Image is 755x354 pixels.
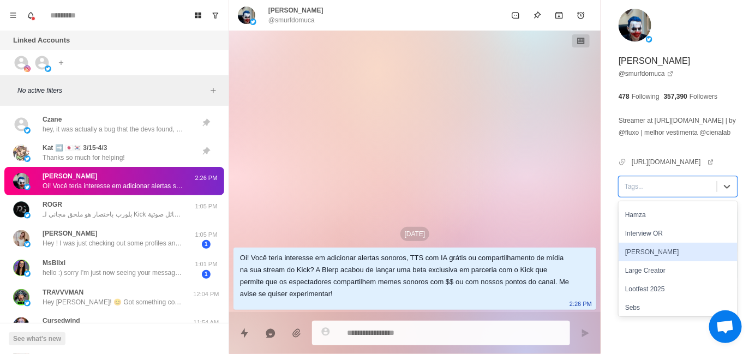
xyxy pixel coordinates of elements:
[24,241,31,248] img: picture
[250,19,256,25] img: picture
[202,240,211,249] span: 1
[43,181,184,191] p: Oi! Você teria interesse em adicionar alertas sonoros, TTS com IA grátis ou compartilhamento de m...
[619,280,738,298] div: Lootfest 2025
[4,7,22,24] button: Menu
[619,69,674,79] a: @smurfdomuca
[13,289,29,305] img: picture
[193,202,220,211] p: 1:05 PM
[17,86,207,95] p: No active filters
[43,153,125,163] p: Thanks so much for helping!
[189,7,207,24] button: Board View
[13,35,70,46] p: Linked Accounts
[619,261,738,280] div: Large Creator
[233,322,255,344] button: Quick replies
[193,290,220,299] p: 12:04 PM
[43,171,98,181] p: [PERSON_NAME]
[24,65,31,72] img: picture
[505,4,526,26] button: Mark as unread
[193,318,220,327] p: 11:54 AM
[43,229,98,238] p: [PERSON_NAME]
[43,238,184,248] p: Hey ! I was just checking out some profiles and yours popped up thought you seemed kinda cool! DM...
[709,310,742,343] div: Open chat
[43,200,62,209] p: ROGR
[22,7,39,24] button: Notifications
[13,201,29,218] img: picture
[207,84,220,97] button: Add filters
[619,243,738,261] div: [PERSON_NAME]
[207,7,224,24] button: Show unread conversations
[526,4,548,26] button: Pin
[24,184,31,190] img: picture
[202,270,211,279] span: 1
[632,157,714,167] a: [URL][DOMAIN_NAME]
[690,92,717,101] p: Followers
[400,227,430,241] p: [DATE]
[574,322,596,344] button: Send message
[43,143,107,153] p: Kat ➡️ 🇯🇵🇰🇷 3/15-4/3
[13,145,29,161] img: picture
[619,9,651,41] img: picture
[268,15,315,25] p: @smurfdomuca
[43,124,184,134] p: hey, it was actually a bug that the devs found, they had pushed up a short-term fix while they pa...
[268,5,323,15] p: [PERSON_NAME]
[43,115,62,124] p: Czane
[13,260,29,276] img: picture
[43,316,80,326] p: Cursedwind
[570,298,592,310] p: 2:26 PM
[619,115,738,139] p: Streamer at [URL][DOMAIN_NAME] | by @fluxo | melhor vestimenta @cienalab
[619,224,738,243] div: Interview OR
[13,173,29,189] img: picture
[193,230,220,239] p: 1:05 PM
[238,7,255,24] img: picture
[619,206,738,224] div: Hamza
[43,258,65,268] p: MsBlixi
[13,317,29,334] img: picture
[193,173,220,183] p: 2:26 PM
[24,271,31,277] img: picture
[24,300,31,307] img: picture
[43,287,83,297] p: TRAVVVMAN
[570,4,592,26] button: Add reminder
[43,209,184,219] p: بلورب باختصار هو ملحق مجاني لـ Kick يتيح لجمهورك إرسال رسائل صوتية (TTS) أو تشغيل تنبيهات صوتية ت...
[619,92,630,101] p: 478
[43,297,184,307] p: Hey [PERSON_NAME]! 😊 Got something cool for your stream that could seriously level up audience in...
[55,56,68,69] button: Add account
[24,127,31,134] img: picture
[632,92,660,101] p: Following
[286,322,308,344] button: Add media
[664,92,687,101] p: 357,390
[619,298,738,317] div: Sebs
[548,4,570,26] button: Archive
[43,268,184,278] p: hello :) sorry I'm just now seeing your message. i still use blerp on my twitch and my community ...
[9,332,65,345] button: See what's new
[260,322,281,344] button: Reply with AI
[24,155,31,162] img: picture
[45,65,51,72] img: picture
[619,55,691,68] p: [PERSON_NAME]
[240,252,572,300] div: Oi! Você teria interesse em adicionar alertas sonoros, TTS com IA grátis ou compartilhamento de m...
[13,230,29,247] img: picture
[646,36,652,43] img: picture
[193,260,220,269] p: 1:01 PM
[24,212,31,219] img: picture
